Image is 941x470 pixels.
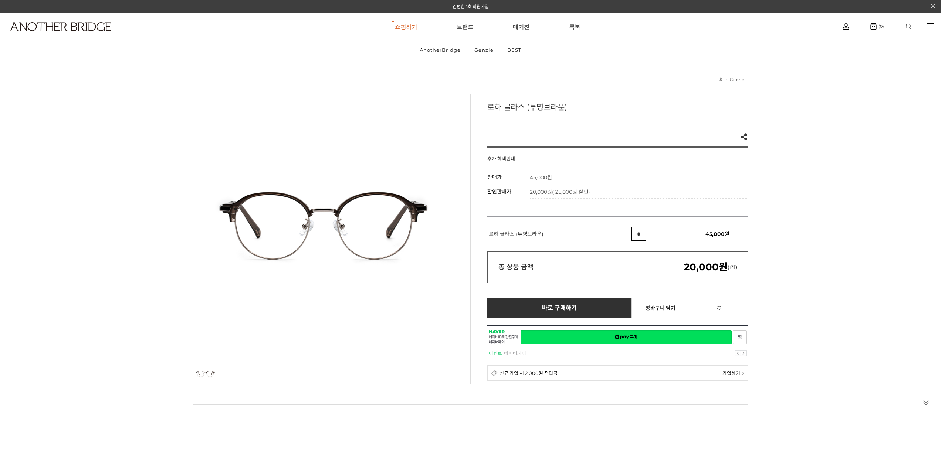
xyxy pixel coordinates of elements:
[684,264,737,270] span: (1개)
[500,369,558,376] span: 신규 가입 시 2,000원 적립금
[453,4,489,9] a: 간편한 1초 회원가입
[10,22,111,31] img: logo
[870,23,877,30] img: cart
[733,330,747,344] a: 새창
[719,77,722,82] a: 홈
[660,231,670,237] img: 수량감소
[395,13,417,40] a: 쇼핑하기
[457,13,473,40] a: 브랜드
[569,13,580,40] a: 룩북
[631,298,690,318] a: 장바구니 담기
[722,369,740,376] span: 가입하기
[530,174,552,181] strong: 45,000원
[491,370,498,376] img: detail_membership.png
[4,22,145,49] a: logo
[468,40,500,60] a: Genzie
[498,263,534,271] strong: 총 상품 금액
[501,40,528,60] a: BEST
[530,189,590,195] span: 20,000원
[542,305,577,311] span: 바로 구매하기
[651,230,663,238] img: 수량증가
[487,217,632,251] td: 로하 글라스 (투명브라운)
[193,94,454,354] img: f8a0da6af092ee94de92d7c47b2142b0.jpg
[521,330,732,344] a: 새창
[684,261,728,273] em: 20,000원
[843,23,849,30] img: cart
[413,40,467,60] a: AnotherBridge
[877,24,884,29] span: (0)
[487,298,632,318] a: 바로 구매하기
[487,365,748,381] a: 신규 가입 시 2,000원 적립금 가입하기
[730,77,744,82] a: Genzie
[906,24,911,29] img: search
[193,362,217,386] img: f8a0da6af092ee94de92d7c47b2142b0.jpg
[742,372,744,375] img: npay_sp_more.png
[870,23,884,30] a: (0)
[705,231,730,237] span: 45,000원
[513,13,529,40] a: 매거진
[504,351,526,356] a: 네이버페이
[487,174,502,180] span: 판매가
[487,155,515,166] h4: 추가 혜택안내
[487,188,511,195] span: 할인판매가
[552,189,590,195] span: ( 25,000원 할인)
[487,101,748,112] h3: 로하 글라스 (투명브라운)
[489,351,502,356] strong: 이벤트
